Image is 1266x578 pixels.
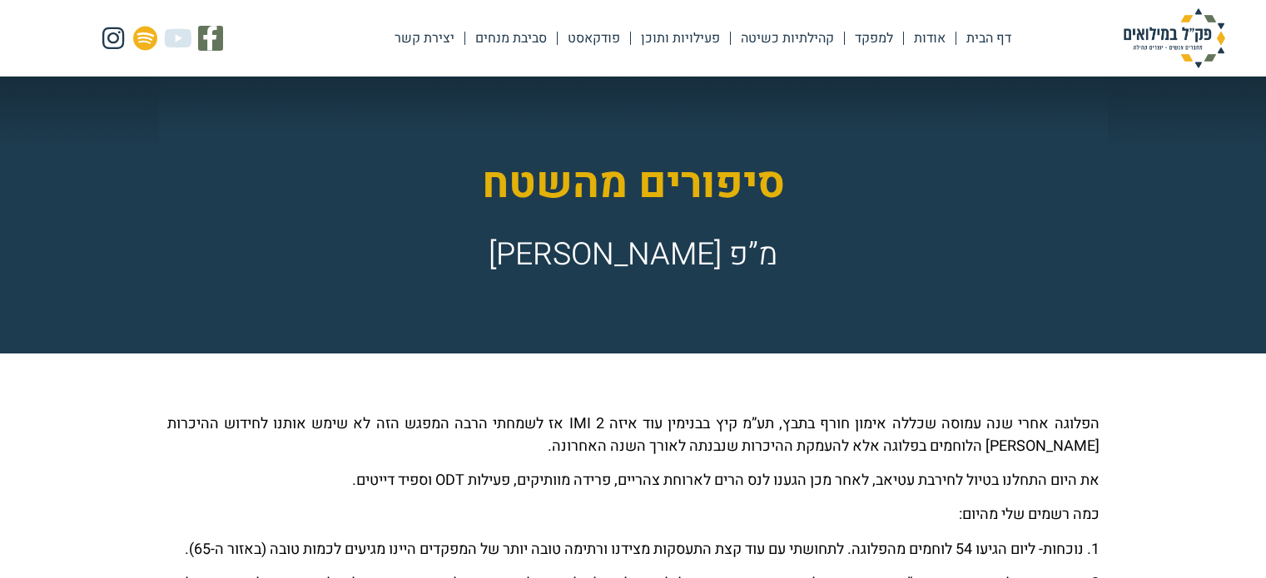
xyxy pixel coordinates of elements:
[631,19,730,57] a: פעילויות ותוכן
[167,538,1100,561] p: 1. נוכחות- ליום הגיעו 54 לוחמים מהפלוגה. לתחושתי עם עוד קצת התעסקות מצידנו ורתימה טובה יותר של המ...
[1091,8,1258,68] img: פק"ל
[235,152,1032,216] h2: סיפורים מהשטח
[385,19,464,57] a: יצירת קשר
[845,19,903,57] a: למפקד
[167,469,1100,492] p: את היום התחלנו בטיול לחירבת עטיאב, לאחר מכן הגענו לנס הרים לארוחת צהריים, פרידה מוותיקים, פעילות ...
[956,19,1021,57] a: דף הבית
[465,19,557,57] a: סביבת מנחים
[167,503,1100,526] p: כמה רשמים שלי מהיום:
[235,233,1032,278] h2: מ”פ [PERSON_NAME]
[731,19,844,57] a: קהילתיות כשיטה
[558,19,630,57] a: פודקאסט
[904,19,956,57] a: אודות
[167,413,1100,457] p: הפלוגה אחרי שנה עמוסה שכללה אימון חורף בתבץ, תע”מ קיץ בבנימין עוד איזה 2 IMI אז לשמחתי הרבה המפגש...
[385,19,1021,57] nav: Menu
